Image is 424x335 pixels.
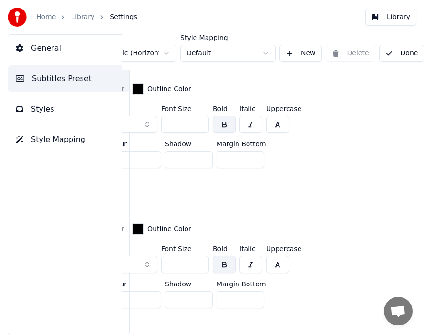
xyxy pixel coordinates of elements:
[384,297,413,325] a: 打開聊天
[239,245,262,252] label: Italic
[213,245,236,252] label: Bold
[147,224,191,234] div: Outline Color
[8,35,129,61] button: General
[8,65,129,92] button: Subtitles Preset
[180,34,276,41] label: Style Mapping
[8,8,27,27] img: youka
[31,103,54,115] span: Styles
[130,222,193,237] button: Outline Color
[147,84,191,94] div: Outline Color
[365,9,416,26] button: Library
[8,126,129,153] button: Style Mapping
[36,12,137,22] nav: breadcrumb
[266,245,301,252] label: Uppercase
[31,134,85,145] span: Style Mapping
[165,141,213,147] label: Shadow
[71,12,94,22] a: Library
[217,141,266,147] label: Margin Bottom
[114,141,161,147] label: Blur
[266,105,301,112] label: Uppercase
[165,281,213,287] label: Shadow
[161,105,209,112] label: Font Size
[279,45,322,62] button: New
[36,12,56,22] a: Home
[239,105,262,112] label: Italic
[32,73,92,84] span: Subtitles Preset
[213,105,236,112] label: Bold
[114,281,161,287] label: Blur
[110,12,137,22] span: Settings
[31,42,61,54] span: General
[130,81,193,97] button: Outline Color
[217,281,266,287] label: Margin Bottom
[8,96,129,122] button: Styles
[161,245,209,252] label: Font Size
